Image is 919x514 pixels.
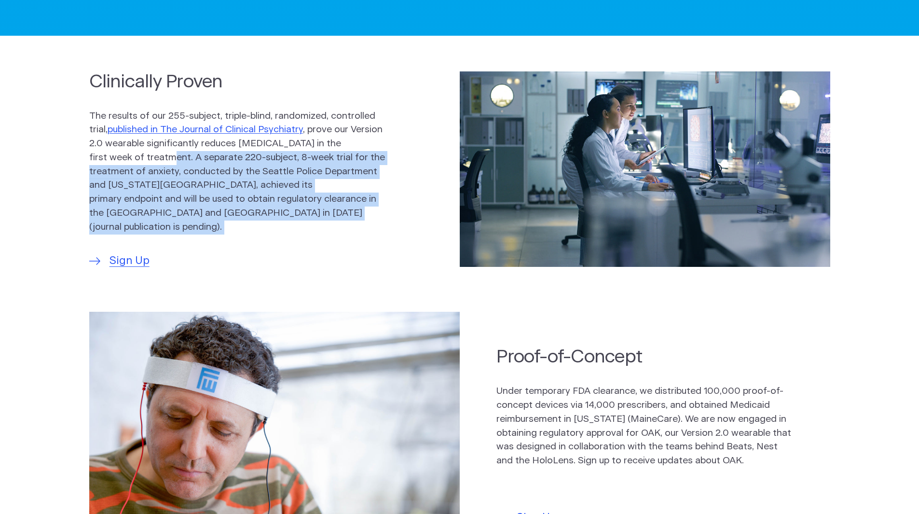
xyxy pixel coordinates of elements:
[89,69,385,94] h2: Clinically Proven
[108,125,303,134] a: published in The Journal of Clinical Psychiatry
[110,253,150,269] span: Sign Up
[89,253,150,269] a: Sign Up
[89,110,385,235] p: The results of our 255-subject, triple-blind, randomized, controlled trial, , prove our Version 2...
[496,345,793,369] h2: Proof-of-Concept
[496,385,793,468] p: Under temporary FDA clearance, we distributed 100,000 proof-of-concept devices via 14,000 prescri...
